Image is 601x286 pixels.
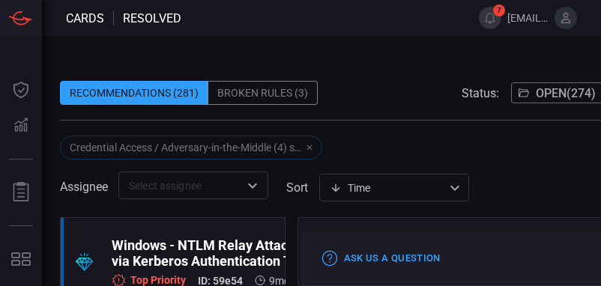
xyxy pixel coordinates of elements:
div: Time [330,180,445,195]
button: Ask Us a Question [319,247,444,270]
button: Dashboard [3,72,39,108]
span: resolved [123,11,181,25]
span: Cards [66,11,104,25]
button: Open [242,175,263,196]
span: [EMAIL_ADDRESS][DOMAIN_NAME] [507,12,549,24]
button: 7 [479,7,501,29]
button: Reports [3,174,39,210]
div: Credential Access / Adversary-in-the-Middle (4) sub techniques [70,142,303,153]
div: Broken Rules (3) [208,81,318,105]
span: Status: [462,86,499,100]
button: Detections [3,108,39,144]
div: Recommendations (281) [60,81,208,105]
div: Windows - NTLM Relay Attack Detected via Kerberos Authentication Ticket Request [112,237,372,269]
label: sort [286,180,308,195]
span: Open ( 274 ) [536,86,596,100]
input: Select assignee [123,176,239,195]
button: MITRE - Detection Posture [3,241,39,277]
span: 7 [493,4,505,16]
span: Assignee [60,180,108,194]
